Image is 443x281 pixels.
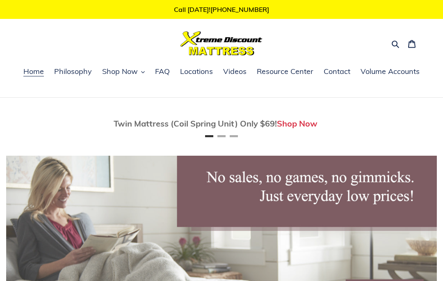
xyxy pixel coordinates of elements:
a: Shop Now [277,118,317,129]
span: Philosophy [54,67,92,76]
span: Shop Now [102,67,138,76]
span: Twin Mattress (Coil Spring Unit) Only $69! [114,118,277,129]
span: Locations [180,67,213,76]
button: Page 2 [217,135,226,137]
span: Resource Center [257,67,313,76]
button: Page 3 [230,135,238,137]
a: Volume Accounts [356,66,424,78]
a: Resource Center [253,66,317,78]
span: Home [23,67,44,76]
span: FAQ [155,67,170,76]
a: FAQ [151,66,174,78]
span: Videos [223,67,247,76]
button: Shop Now [98,66,149,78]
span: Volume Accounts [361,67,420,76]
span: Contact [324,67,350,76]
img: Xtreme Discount Mattress [180,31,263,55]
a: Contact [320,66,354,78]
a: Home [19,66,48,78]
a: Videos [219,66,251,78]
button: Page 1 [205,135,213,137]
a: Philosophy [50,66,96,78]
a: [PHONE_NUMBER] [210,5,269,14]
a: Locations [176,66,217,78]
